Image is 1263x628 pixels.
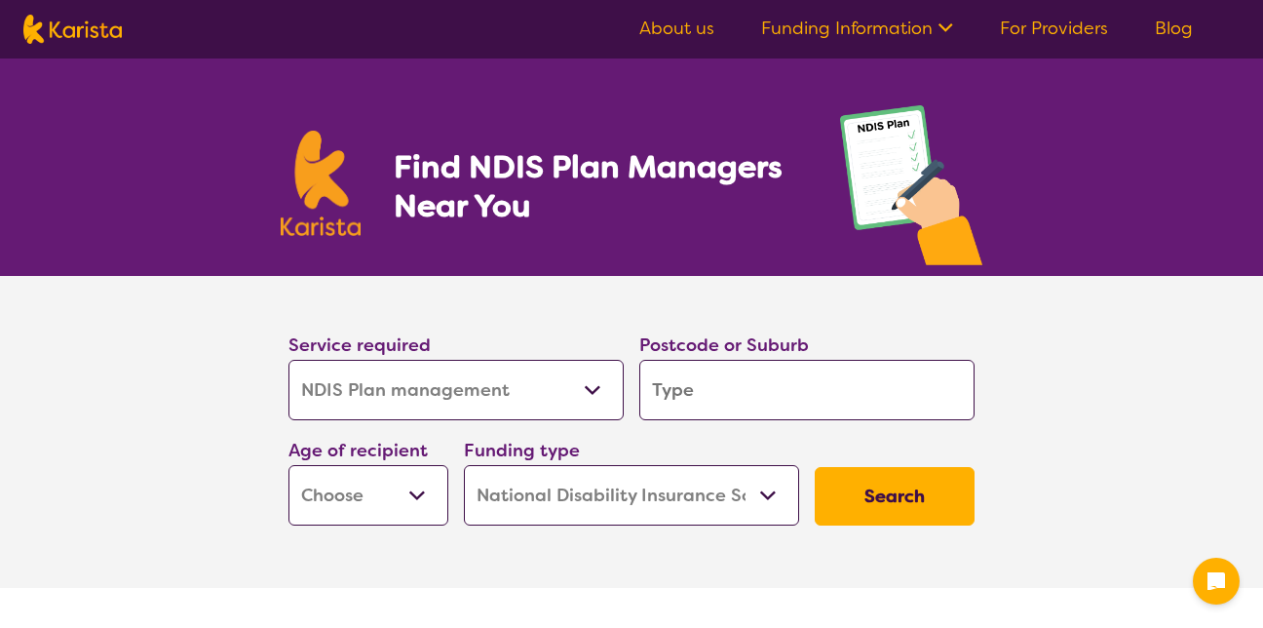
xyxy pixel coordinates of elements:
input: Type [639,360,975,420]
label: Age of recipient [288,439,428,462]
h1: Find NDIS Plan Managers Near You [394,147,801,225]
img: Karista logo [23,15,122,44]
label: Funding type [464,439,580,462]
button: Search [815,467,975,526]
label: Postcode or Suburb [639,334,809,357]
a: For Providers [1000,17,1108,40]
label: Service required [288,334,431,357]
a: About us [639,17,714,40]
img: Karista logo [281,131,361,236]
a: Blog [1155,17,1193,40]
a: Funding Information [761,17,953,40]
img: plan-management [840,105,982,276]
